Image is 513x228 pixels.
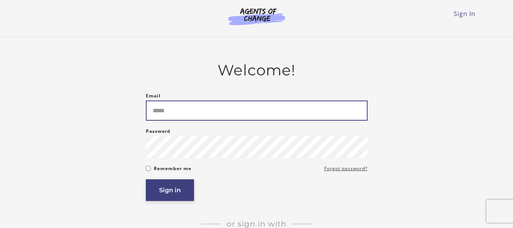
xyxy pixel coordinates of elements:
[154,164,191,173] label: Remember me
[220,8,293,25] img: Agents of Change Logo
[146,91,161,100] label: Email
[146,127,170,136] label: Password
[324,164,368,173] a: Forgot password?
[146,179,194,201] button: Sign in
[454,10,475,18] a: Sign In
[146,61,368,79] h2: Welcome!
